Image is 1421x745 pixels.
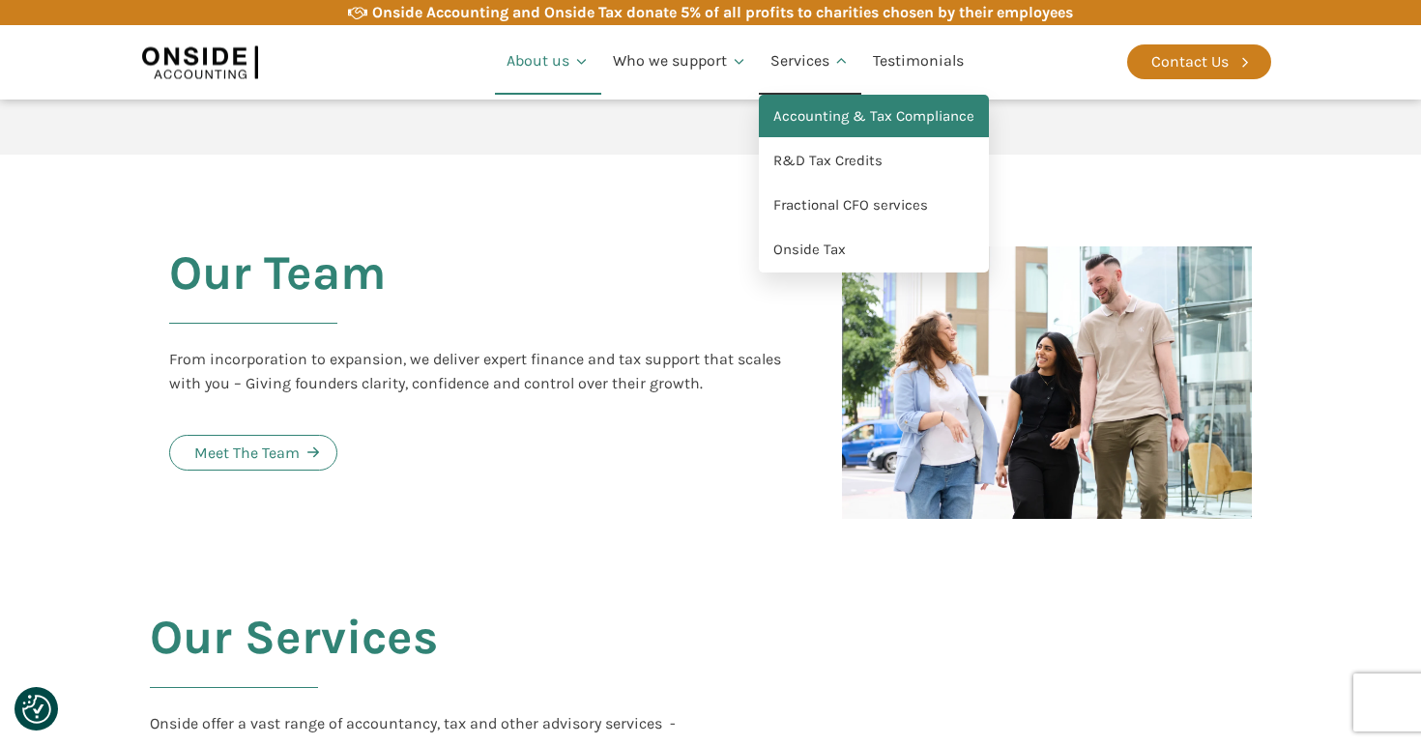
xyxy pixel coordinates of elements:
[1151,49,1229,74] div: Contact Us
[759,29,861,95] a: Services
[861,29,975,95] a: Testimonials
[759,228,989,272] a: Onside Tax
[22,695,51,724] button: Consent Preferences
[169,246,386,347] h2: Our Team
[759,139,989,184] a: R&D Tax Credits
[169,347,803,396] div: From incorporation to expansion, we deliver expert finance and tax support that scales with you –...
[150,711,676,736] div: Onside offer a vast range of accountancy, tax and other advisory services -
[759,184,989,228] a: Fractional CFO services
[601,29,759,95] a: Who we support
[142,40,258,84] img: Onside Accounting
[1127,44,1271,79] a: Contact Us
[495,29,601,95] a: About us
[169,435,337,472] a: Meet The Team
[759,95,989,139] a: Accounting & Tax Compliance
[194,441,300,466] div: Meet The Team
[22,695,51,724] img: Revisit consent button
[150,611,438,711] h2: Our Services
